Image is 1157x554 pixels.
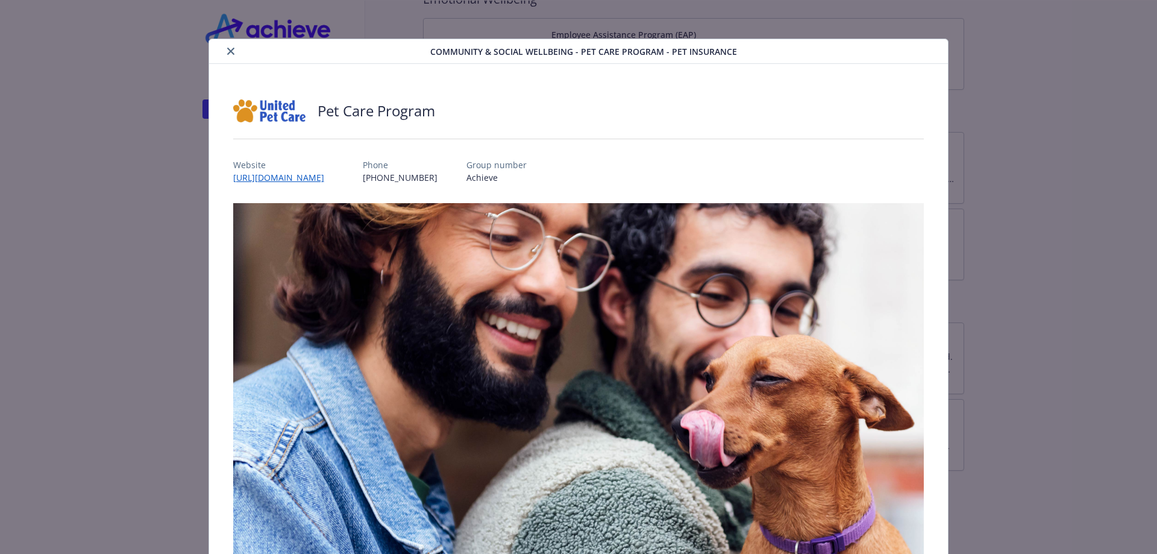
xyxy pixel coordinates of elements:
p: Group number [466,159,527,171]
span: Community & Social Wellbeing - Pet Care Program - Pet Insurance [430,45,737,58]
p: [PHONE_NUMBER] [363,171,437,184]
p: Website [233,159,334,171]
button: close [224,44,238,58]
a: [URL][DOMAIN_NAME] [233,172,334,183]
p: Phone [363,159,437,171]
h2: Pet Care Program [318,101,435,121]
img: United Pet Care [233,93,306,129]
p: Achieve [466,171,527,184]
